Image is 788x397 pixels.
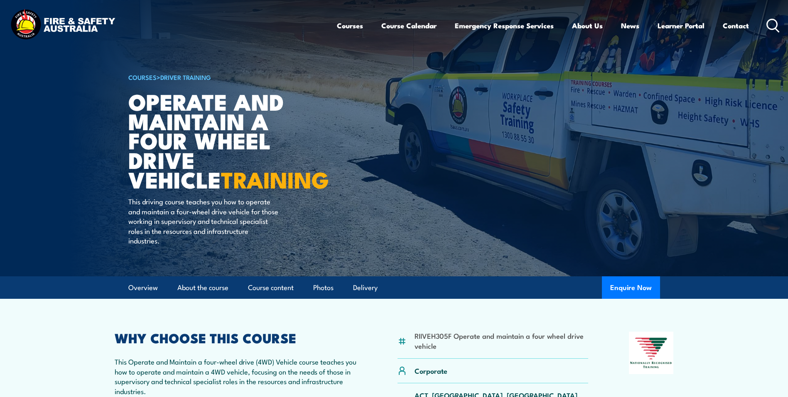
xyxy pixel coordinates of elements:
[415,331,589,350] li: RIIVEH305F Operate and maintain a four wheel drive vehicle
[128,72,334,82] h6: >
[629,332,674,374] img: Nationally Recognised Training logo.
[455,15,554,37] a: Emergency Response Services
[115,332,357,343] h2: WHY CHOOSE THIS COURSE
[572,15,603,37] a: About Us
[381,15,437,37] a: Course Calendar
[128,277,158,299] a: Overview
[602,276,660,299] button: Enquire Now
[723,15,749,37] a: Contact
[353,277,378,299] a: Delivery
[337,15,363,37] a: Courses
[128,92,334,189] h1: Operate and Maintain a Four Wheel Drive Vehicle
[621,15,639,37] a: News
[128,72,157,82] a: COURSES
[160,72,211,82] a: Driver Training
[248,277,294,299] a: Course content
[177,277,228,299] a: About the course
[128,196,280,245] p: This driving course teaches you how to operate and maintain a four-wheel drive vehicle for those ...
[415,366,447,375] p: Corporate
[313,277,334,299] a: Photos
[658,15,705,37] a: Learner Portal
[221,161,329,196] strong: TRAINING
[115,357,357,396] p: This Operate and Maintain a four-wheel drive (4WD) Vehicle course teaches you how to operate and ...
